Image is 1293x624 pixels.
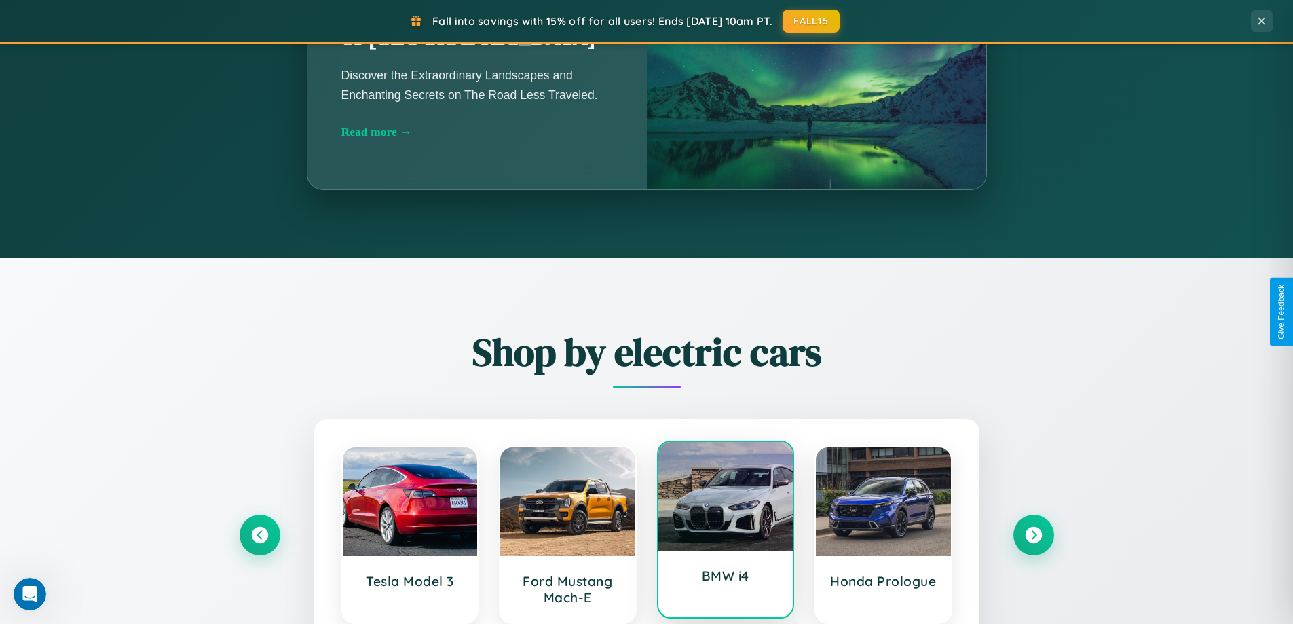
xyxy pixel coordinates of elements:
div: Read more → [341,125,613,139]
p: Discover the Extraordinary Landscapes and Enchanting Secrets on The Road Less Traveled. [341,66,613,104]
iframe: Intercom live chat [14,578,46,610]
div: Give Feedback [1277,285,1286,339]
span: Fall into savings with 15% off for all users! Ends [DATE] 10am PT. [432,14,772,28]
h3: Ford Mustang Mach-E [514,573,622,606]
h3: Tesla Model 3 [356,573,464,589]
button: FALL15 [783,10,840,33]
h3: Honda Prologue [829,573,937,589]
h2: Shop by electric cars [240,326,1054,378]
h3: BMW i4 [672,568,780,584]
